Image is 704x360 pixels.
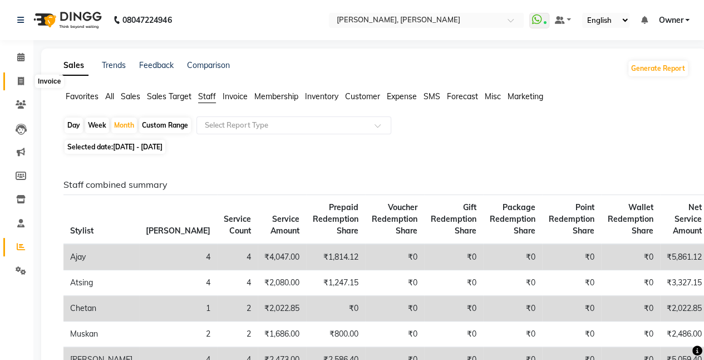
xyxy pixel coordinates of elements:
span: Owner [658,14,683,26]
span: Sales [121,91,140,101]
span: Gift Redemption Share [431,202,476,236]
div: Week [85,118,109,133]
td: ₹0 [483,244,542,270]
td: ₹1,686.00 [258,322,306,347]
div: Invoice [35,75,63,88]
h6: Staff combined summary [63,179,680,190]
td: ₹0 [365,296,424,322]
td: ₹0 [601,270,660,296]
td: ₹0 [365,244,424,270]
td: ₹0 [306,296,365,322]
span: [PERSON_NAME] [146,226,210,236]
td: ₹2,080.00 [258,270,306,296]
img: logo [28,4,105,36]
td: ₹0 [424,244,483,270]
td: 2 [139,322,217,347]
td: ₹2,022.85 [258,296,306,322]
td: ₹0 [601,296,660,322]
span: Package Redemption Share [490,202,535,236]
span: Prepaid Redemption Share [313,202,358,236]
span: Marketing [508,91,543,101]
span: Wallet Redemption Share [608,202,653,236]
span: [DATE] - [DATE] [113,143,163,151]
td: 2 [217,322,258,347]
td: 1 [139,296,217,322]
span: Sales Target [147,91,191,101]
span: Expense [387,91,417,101]
a: Trends [102,60,126,70]
td: ₹0 [424,270,483,296]
td: ₹0 [483,296,542,322]
td: ₹0 [601,244,660,270]
td: ₹0 [483,322,542,347]
td: ₹0 [424,296,483,322]
td: ₹0 [542,244,601,270]
div: Month [111,118,137,133]
span: Forecast [447,91,478,101]
td: 4 [217,270,258,296]
span: Misc [485,91,501,101]
span: Service Count [224,214,251,236]
td: Chetan [63,296,139,322]
a: Sales [59,56,88,76]
td: Atsing [63,270,139,296]
td: ₹0 [542,270,601,296]
span: Net Service Amount [673,202,702,236]
td: Muskan [63,322,139,347]
td: ₹4,047.00 [258,244,306,270]
span: Membership [254,91,298,101]
td: 2 [217,296,258,322]
span: Inventory [305,91,338,101]
span: Selected date: [65,140,165,154]
td: 4 [217,244,258,270]
button: Generate Report [628,61,688,76]
span: Customer [345,91,380,101]
td: ₹1,814.12 [306,244,365,270]
td: 4 [139,270,217,296]
td: ₹0 [542,296,601,322]
td: ₹0 [365,322,424,347]
a: Feedback [139,60,174,70]
span: Staff [198,91,216,101]
td: ₹0 [483,270,542,296]
td: ₹1,247.15 [306,270,365,296]
td: ₹0 [601,322,660,347]
span: Stylist [70,226,93,236]
td: ₹0 [542,322,601,347]
td: ₹0 [365,270,424,296]
div: Day [65,118,83,133]
td: ₹0 [424,322,483,347]
b: 08047224946 [122,4,171,36]
span: Service Amount [270,214,299,236]
span: Voucher Redemption Share [372,202,417,236]
td: 4 [139,244,217,270]
td: ₹800.00 [306,322,365,347]
span: SMS [424,91,440,101]
span: Invoice [223,91,248,101]
td: Ajay [63,244,139,270]
a: Comparison [187,60,230,70]
span: Favorites [66,91,99,101]
span: Point Redemption Share [549,202,594,236]
div: Custom Range [139,118,191,133]
span: All [105,91,114,101]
